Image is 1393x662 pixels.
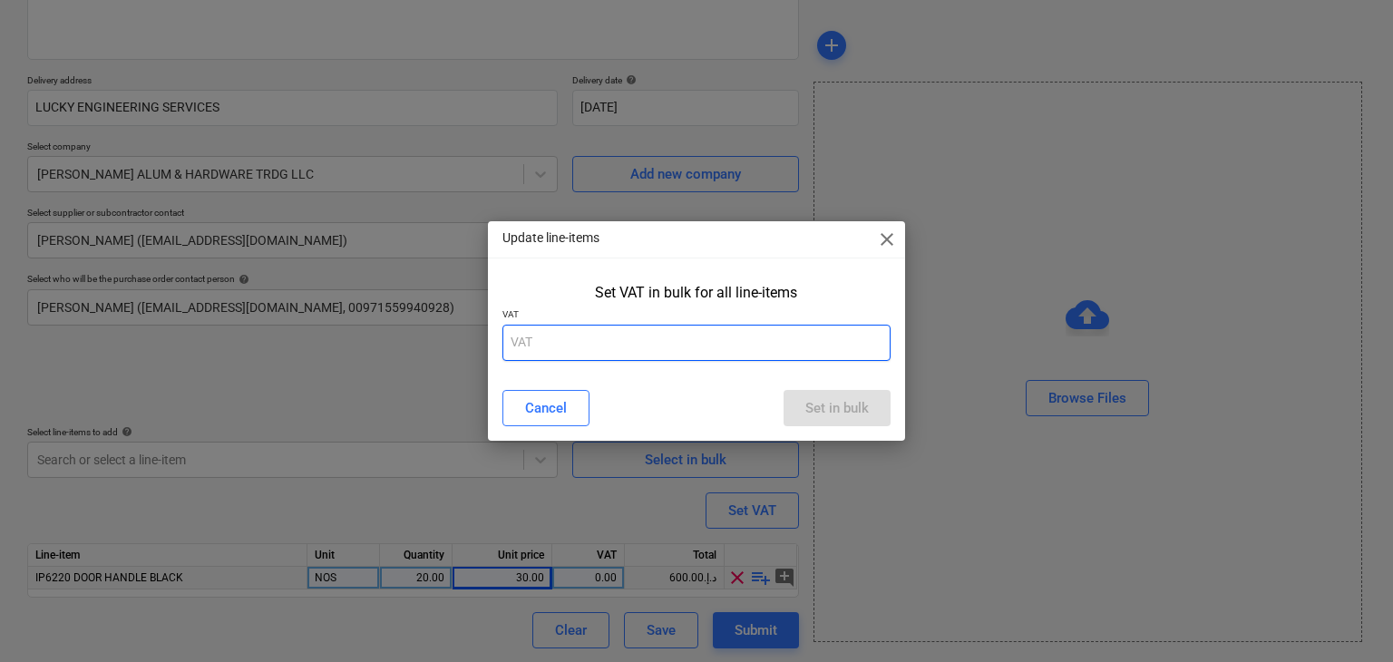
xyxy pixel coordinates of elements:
[876,229,898,250] span: close
[595,284,797,301] div: Set VAT in bulk for all line-items
[1302,575,1393,662] iframe: Chat Widget
[525,396,567,420] div: Cancel
[502,325,891,361] input: VAT
[502,229,599,248] p: Update line-items
[502,308,891,324] p: VAT
[502,390,589,426] button: Cancel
